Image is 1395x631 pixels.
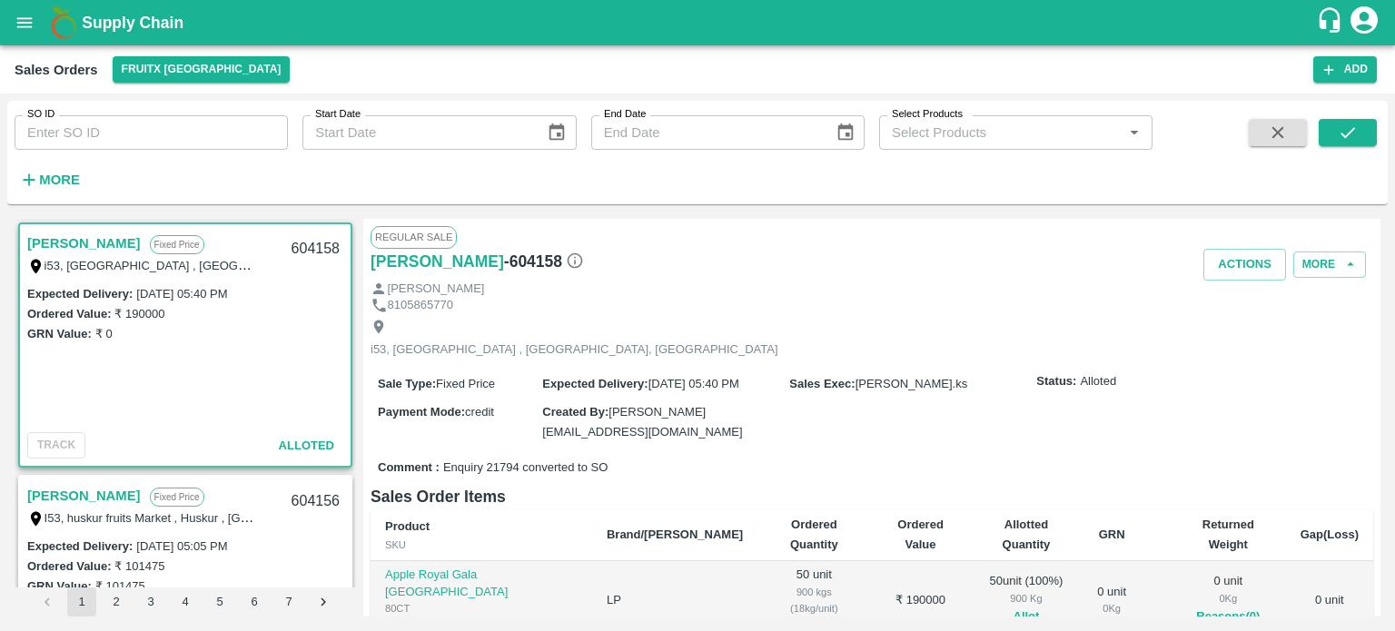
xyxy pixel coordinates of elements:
[1096,584,1127,617] div: 0 unit
[27,287,133,301] label: Expected Delivery :
[465,405,494,419] span: credit
[1185,573,1271,627] div: 0 unit
[371,226,457,248] span: Regular Sale
[136,287,227,301] label: [DATE] 05:40 PM
[205,587,234,616] button: Go to page 5
[1123,121,1146,144] button: Open
[315,107,361,122] label: Start Date
[648,377,739,390] span: [DATE] 05:40 PM
[136,539,227,553] label: [DATE] 05:05 PM
[114,307,164,320] label: ₹ 190000
[4,2,45,44] button: open drawer
[302,115,532,150] input: Start Date
[1014,606,1040,627] button: Allot
[371,341,778,359] p: i53, [GEOGRAPHIC_DATA] , [GEOGRAPHIC_DATA], [GEOGRAPHIC_DATA]
[1185,606,1271,627] button: Reasons(0)
[385,567,578,600] p: Apple Royal Gala [GEOGRAPHIC_DATA]
[136,587,165,616] button: Go to page 3
[95,579,145,593] label: ₹ 101475
[113,56,291,83] button: Select DC
[790,518,838,551] b: Ordered Quantity
[27,327,92,340] label: GRN Value:
[1036,373,1076,390] label: Status:
[542,405,608,419] label: Created By :
[281,228,351,271] div: 604158
[45,510,958,525] label: I53, huskur fruits Market , Huskur , [GEOGRAPHIC_DATA] , [GEOGRAPHIC_DATA] ([GEOGRAPHIC_DATA]) Ur...
[897,518,944,551] b: Ordered Value
[436,377,495,390] span: Fixed Price
[15,58,98,82] div: Sales Orders
[385,519,430,533] b: Product
[378,459,440,477] label: Comment :
[385,600,578,616] div: 80CT
[1316,6,1348,39] div: customer-support
[985,590,1068,606] div: 900 Kg
[443,459,608,477] span: Enquiry 21794 converted to SO
[67,587,96,616] button: page 1
[27,107,54,122] label: SO ID
[114,559,164,573] label: ₹ 101475
[789,377,855,390] label: Sales Exec :
[15,164,84,195] button: More
[856,377,968,390] span: [PERSON_NAME].ks
[1096,600,1127,616] div: 0 Kg
[371,249,504,274] a: [PERSON_NAME]
[82,10,1316,35] a: Supply Chain
[45,258,452,272] label: i53, [GEOGRAPHIC_DATA] , [GEOGRAPHIC_DATA], [GEOGRAPHIC_DATA]
[772,584,856,617] div: 900 kgs (18kg/unit)
[27,579,92,593] label: GRN Value:
[150,235,204,254] p: Fixed Price
[39,173,80,187] strong: More
[27,484,141,508] a: [PERSON_NAME]
[82,14,183,32] b: Supply Chain
[1203,249,1286,281] button: Actions
[504,249,584,274] h6: - 604158
[171,587,200,616] button: Go to page 4
[150,488,204,507] p: Fixed Price
[27,307,111,320] label: Ordered Value:
[1202,518,1254,551] b: Returned Weight
[388,281,485,298] p: [PERSON_NAME]
[542,405,742,439] span: [PERSON_NAME][EMAIL_ADDRESS][DOMAIN_NAME]
[281,480,351,523] div: 604156
[1099,527,1125,541] b: GRN
[27,539,133,553] label: Expected Delivery :
[885,121,1117,144] input: Select Products
[828,115,863,150] button: Choose date
[27,232,141,255] a: [PERSON_NAME]
[378,405,465,419] label: Payment Mode :
[309,587,338,616] button: Go to next page
[604,107,646,122] label: End Date
[892,107,963,122] label: Select Products
[240,587,269,616] button: Go to page 6
[45,5,82,41] img: logo
[1313,56,1377,83] button: Add
[95,327,113,340] label: ₹ 0
[985,573,1068,627] div: 50 unit ( 100 %)
[591,115,821,150] input: End Date
[607,527,743,541] b: Brand/[PERSON_NAME]
[378,377,436,390] label: Sale Type :
[1348,4,1380,42] div: account of current user
[15,115,288,150] input: Enter SO ID
[1003,518,1051,551] b: Allotted Quantity
[27,559,111,573] label: Ordered Value:
[1185,590,1271,606] div: 0 Kg
[542,377,648,390] label: Expected Delivery :
[30,587,341,616] nav: pagination navigation
[102,587,131,616] button: Go to page 2
[1080,373,1116,390] span: Alloted
[388,297,453,314] p: 8105865770
[1301,527,1359,541] b: Gap(Loss)
[385,537,578,553] div: SKU
[1293,251,1366,278] button: More
[279,439,334,452] span: Alloted
[274,587,303,616] button: Go to page 7
[371,484,1373,509] h6: Sales Order Items
[539,115,574,150] button: Choose date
